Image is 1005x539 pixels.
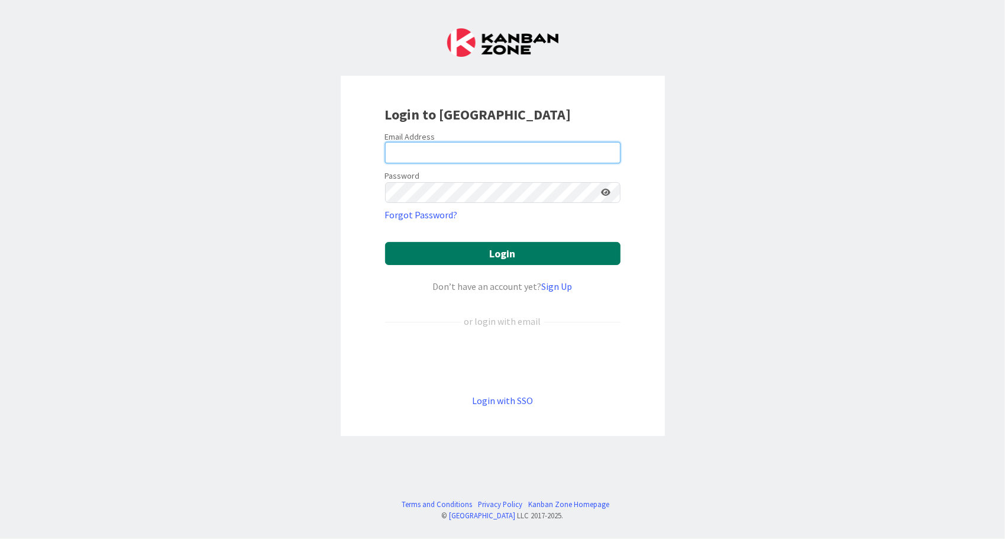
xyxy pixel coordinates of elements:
label: Email Address [385,131,435,142]
a: Kanban Zone Homepage [528,499,609,510]
a: Privacy Policy [478,499,522,510]
a: Login with SSO [472,395,533,406]
iframe: Pulsante Accedi con Google [379,348,626,374]
a: Terms and Conditions [402,499,472,510]
div: © LLC 2017- 2025 . [396,510,609,521]
b: Login to [GEOGRAPHIC_DATA] [385,105,571,124]
div: or login with email [461,314,544,328]
img: Kanban Zone [447,28,558,57]
div: Don’t have an account yet? [385,279,621,293]
label: Password [385,170,420,182]
a: Forgot Password? [385,208,458,222]
button: Login [385,242,621,265]
a: Sign Up [542,280,573,292]
a: [GEOGRAPHIC_DATA] [450,511,516,520]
